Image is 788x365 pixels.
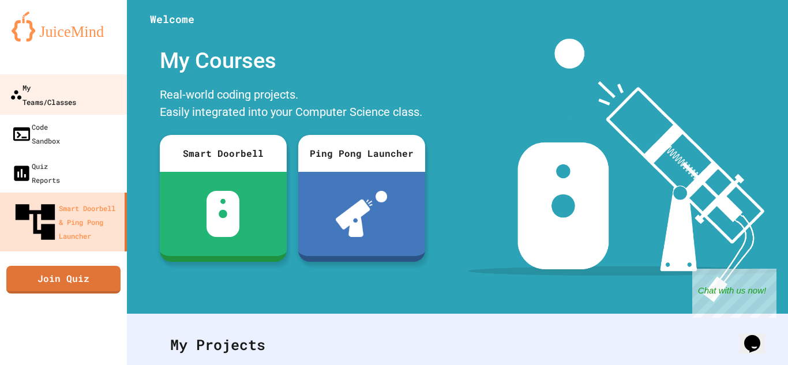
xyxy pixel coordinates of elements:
div: My Teams/Classes [10,80,76,108]
div: Ping Pong Launcher [298,135,425,172]
iframe: chat widget [740,319,776,353]
img: banner-image-my-projects.png [468,39,777,302]
div: Code Sandbox [12,120,60,148]
img: sdb-white.svg [207,191,239,237]
a: Join Quiz [6,266,121,293]
img: logo-orange.svg [12,12,115,42]
div: My Courses [154,39,431,83]
div: Smart Doorbell [160,135,287,172]
div: Quiz Reports [12,159,60,187]
div: Real-world coding projects. Easily integrated into your Computer Science class. [154,83,431,126]
img: ppl-with-ball.png [336,191,387,237]
iframe: chat widget [692,269,776,318]
div: Smart Doorbell & Ping Pong Launcher [12,198,120,246]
